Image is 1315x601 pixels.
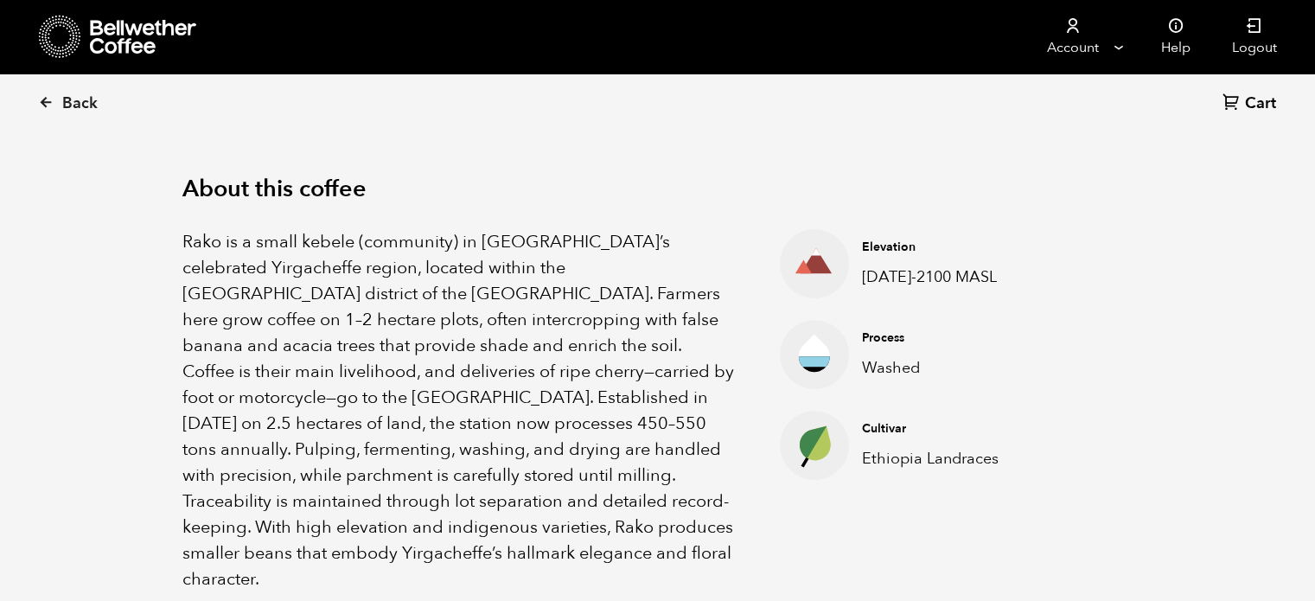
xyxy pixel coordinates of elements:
[182,176,1133,203] h2: About this coffee
[862,420,1026,438] h4: Cultivar
[1222,93,1280,116] a: Cart
[862,265,1026,289] p: [DATE]-2100 MASL
[862,356,1026,380] p: Washed
[62,93,98,114] span: Back
[862,239,1026,256] h4: Elevation
[862,447,1026,470] p: Ethiopia Landraces
[182,229,737,592] p: Rako is a small kebele (community) in [GEOGRAPHIC_DATA]’s celebrated Yirgacheffe region, located ...
[1245,93,1276,114] span: Cart
[862,329,1026,347] h4: Process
